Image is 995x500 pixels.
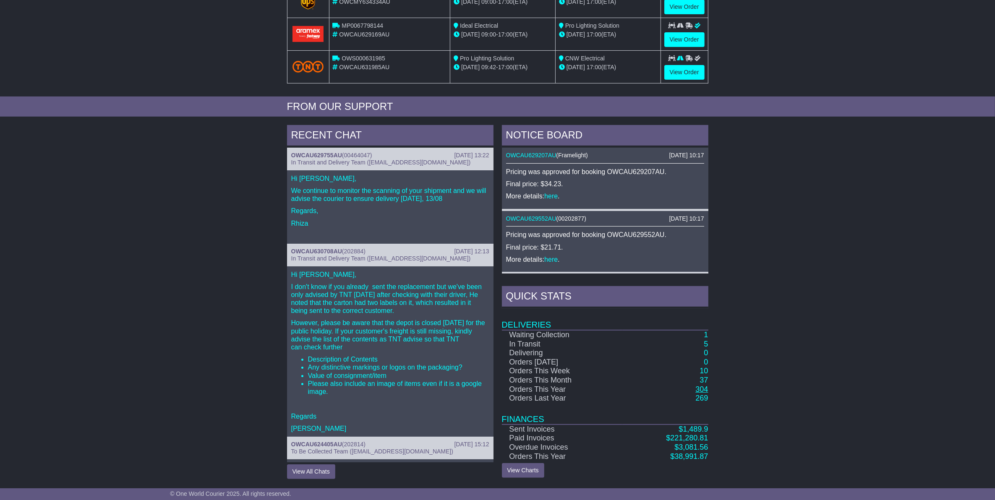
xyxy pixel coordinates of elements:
[679,425,708,433] a: $1,489.9
[502,424,623,434] td: Sent Invoices
[506,192,704,200] p: More details: .
[502,286,708,309] div: Quick Stats
[506,243,704,251] p: Final price: $21.71.
[666,434,708,442] a: $221,280.81
[544,256,558,263] a: here
[291,187,489,203] p: We continue to monitor the scanning of your shipment and we will advise the courier to ensure del...
[454,248,489,255] div: [DATE] 12:13
[587,64,601,70] span: 17:00
[342,22,383,29] span: MP0067798144
[506,215,704,222] div: ( )
[344,441,364,448] span: 202814
[454,441,489,448] div: [DATE] 15:12
[291,441,342,448] a: OWCAU624405AU
[342,55,385,62] span: OWS000631985
[291,248,489,255] div: ( )
[704,358,708,366] a: 0
[291,219,489,227] p: Rhiza
[670,434,708,442] span: 221,280.81
[704,340,708,348] a: 5
[506,152,704,159] div: ( )
[506,215,556,222] a: OWCAU629552AU
[502,452,623,461] td: Orders This Year
[291,174,489,182] p: Hi [PERSON_NAME],
[506,231,704,239] p: Pricing was approved for booking OWCAU629552AU.
[700,376,708,384] a: 37
[308,355,489,363] li: Description of Contents
[292,61,324,72] img: TNT_Domestic.png
[170,490,291,497] span: © One World Courier 2025. All rights reserved.
[454,63,552,72] div: - (ETA)
[669,215,704,222] div: [DATE] 10:17
[502,463,544,478] a: View Charts
[291,424,489,432] p: [PERSON_NAME]
[308,372,489,380] li: Value of consignment/item
[291,255,471,262] span: In Transit and Delivery Team ([EMAIL_ADDRESS][DOMAIN_NAME])
[454,30,552,39] div: - (ETA)
[460,55,514,62] span: Pro Lighting Solution
[704,349,708,357] a: 0
[502,330,623,340] td: Waiting Collection
[481,64,496,70] span: 09:42
[558,152,586,159] span: Framelight
[567,64,585,70] span: [DATE]
[287,125,494,148] div: RECENT CHAT
[700,367,708,375] a: 10
[558,215,584,222] span: 00202877
[502,443,623,452] td: Overdue Invoices
[291,152,342,159] a: OWCAU629755AU
[344,248,364,255] span: 202884
[506,255,704,263] p: More details: .
[502,394,623,403] td: Orders Last Year
[683,425,708,433] span: 1,489.9
[308,363,489,371] li: Any distinctive markings or logos on the packaging?
[498,31,513,38] span: 17:00
[291,152,489,159] div: ( )
[291,248,342,255] a: OWCAU630708AU
[308,380,489,396] li: Please also include an image of items even if it is a google image.
[344,152,370,159] span: 00464047
[565,55,605,62] span: CNW Electrical
[291,207,489,215] p: Regards,
[291,441,489,448] div: ( )
[565,22,619,29] span: Pro Lighting Solution
[287,101,708,113] div: FROM OUR SUPPORT
[291,412,489,420] p: Regards
[502,349,623,358] td: Delivering
[502,340,623,349] td: In Transit
[506,168,704,176] p: Pricing was approved for booking OWCAU629207AU.
[502,367,623,376] td: Orders This Week
[339,31,389,38] span: OWCAU629169AU
[287,464,335,479] button: View All Chats
[502,358,623,367] td: Orders [DATE]
[664,65,705,80] a: View Order
[461,31,480,38] span: [DATE]
[506,152,556,159] a: OWCAU629207AU
[559,63,657,72] div: (ETA)
[695,394,708,402] a: 269
[454,152,489,159] div: [DATE] 13:22
[674,443,708,451] a: $3,081.56
[502,385,623,394] td: Orders This Year
[587,31,601,38] span: 17:00
[291,319,489,351] p: However, please be aware that the depot is closed [DATE] for the public holiday. If your customer...
[339,64,389,70] span: OWCAU631985AU
[669,152,704,159] div: [DATE] 10:17
[567,31,585,38] span: [DATE]
[670,452,708,461] a: $38,991.87
[481,31,496,38] span: 09:00
[291,283,489,315] p: I don't know if you already sent the replacement but we've been only advised by TNT [DATE] after ...
[704,331,708,339] a: 1
[559,30,657,39] div: (ETA)
[544,193,558,200] a: here
[498,64,513,70] span: 17:00
[291,448,453,455] span: To Be Collected Team ([EMAIL_ADDRESS][DOMAIN_NAME])
[502,376,623,385] td: Orders This Month
[664,32,705,47] a: View Order
[292,26,324,42] img: Aramex.png
[502,125,708,148] div: NOTICE BOARD
[502,434,623,443] td: Paid Invoices
[674,452,708,461] span: 38,991.87
[679,443,708,451] span: 3,081.56
[506,180,704,188] p: Final price: $34.23.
